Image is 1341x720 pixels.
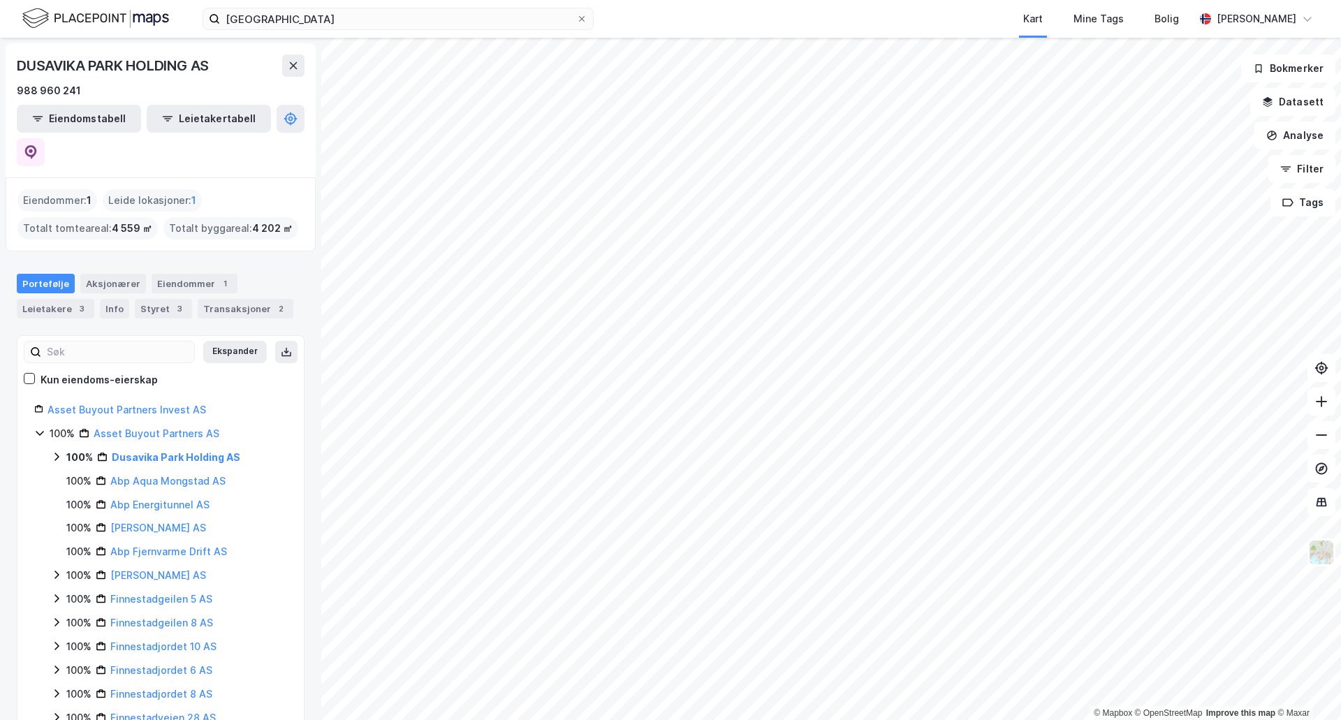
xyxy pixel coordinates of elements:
div: 988 960 241 [17,82,81,99]
a: Asset Buyout Partners AS [94,427,219,439]
button: Bokmerker [1241,54,1335,82]
div: Leide lokasjoner : [103,189,202,212]
img: logo.f888ab2527a4732fd821a326f86c7f29.svg [22,6,169,31]
div: Info [100,299,129,318]
div: 100% [66,686,91,703]
a: Finnestadgeilen 8 AS [110,617,213,629]
div: 100% [66,473,91,490]
a: Finnestadjordet 10 AS [110,640,217,652]
span: 1 [87,192,91,209]
span: 1 [191,192,196,209]
button: Analyse [1254,122,1335,149]
a: Dusavika Park Holding AS [112,451,240,463]
div: Bolig [1155,10,1179,27]
button: Leietakertabell [147,105,271,133]
div: [PERSON_NAME] [1217,10,1296,27]
a: Mapbox [1094,708,1132,718]
button: Ekspander [203,341,267,363]
div: 2 [274,302,288,316]
img: Z [1308,539,1335,566]
div: 3 [173,302,186,316]
div: 100% [66,662,91,679]
a: Abp Energitunnel AS [110,499,210,510]
div: 100% [66,638,91,655]
div: 100% [66,449,93,466]
div: 100% [66,520,91,536]
div: Kart [1023,10,1043,27]
div: 1 [218,277,232,291]
input: Søk på adresse, matrikkel, gårdeiere, leietakere eller personer [220,8,576,29]
a: Improve this map [1206,708,1275,718]
span: 4 559 ㎡ [112,220,152,237]
span: 4 202 ㎡ [252,220,293,237]
div: Eiendommer [152,274,237,293]
a: OpenStreetMap [1135,708,1203,718]
div: 100% [66,567,91,584]
a: Abp Fjernvarme Drift AS [110,545,227,557]
a: [PERSON_NAME] AS [110,569,206,581]
div: 100% [66,497,91,513]
div: Eiendommer : [17,189,97,212]
div: Leietakere [17,299,94,318]
div: 100% [66,615,91,631]
div: Aksjonærer [80,274,146,293]
button: Filter [1268,155,1335,183]
iframe: Chat Widget [1271,653,1341,720]
div: Portefølje [17,274,75,293]
button: Tags [1270,189,1335,216]
div: Styret [135,299,192,318]
div: 100% [66,543,91,560]
button: Datasett [1250,88,1335,116]
div: 100% [50,425,75,442]
div: Kun eiendoms-eierskap [41,372,158,388]
input: Søk [41,341,194,362]
a: Abp Aqua Mongstad AS [110,475,226,487]
a: Finnestadjordet 6 AS [110,664,212,676]
div: Totalt tomteareal : [17,217,158,240]
div: Totalt byggareal : [163,217,298,240]
div: 3 [75,302,89,316]
div: DUSAVIKA PARK HOLDING AS [17,54,212,77]
a: Finnestadjordet 8 AS [110,688,212,700]
button: Eiendomstabell [17,105,141,133]
a: Asset Buyout Partners Invest AS [47,404,206,416]
div: 100% [66,591,91,608]
a: [PERSON_NAME] AS [110,522,206,534]
a: Finnestadgeilen 5 AS [110,593,212,605]
div: Mine Tags [1073,10,1124,27]
div: Transaksjoner [198,299,293,318]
